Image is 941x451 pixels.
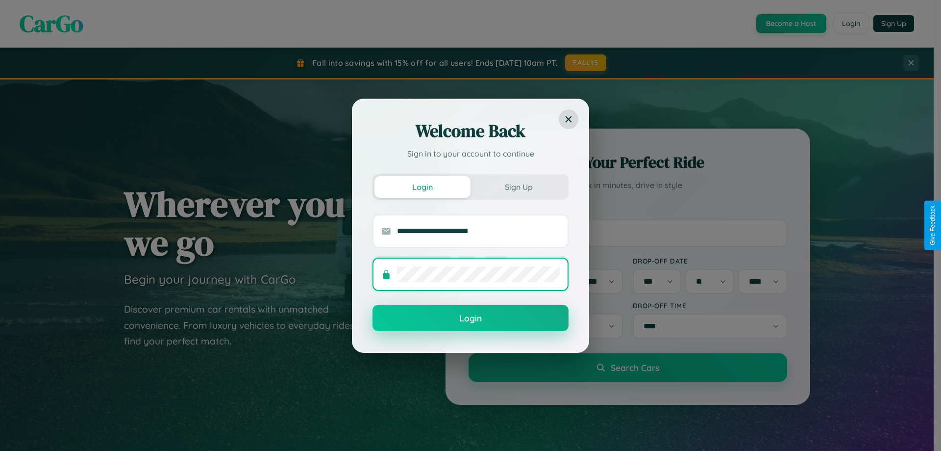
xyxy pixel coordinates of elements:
h2: Welcome Back [372,119,569,143]
div: Give Feedback [929,206,936,245]
p: Sign in to your account to continue [372,148,569,159]
button: Login [374,176,470,198]
button: Sign Up [470,176,567,198]
button: Login [372,305,569,331]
